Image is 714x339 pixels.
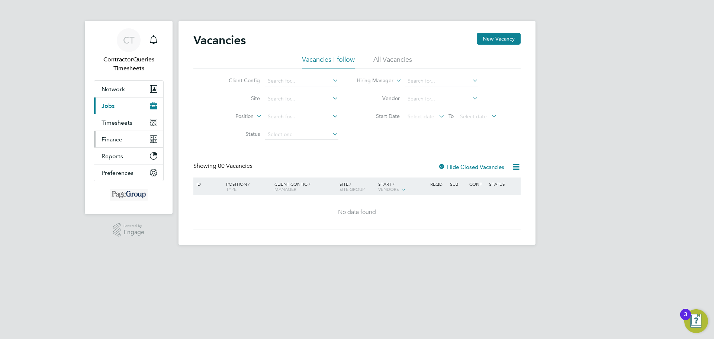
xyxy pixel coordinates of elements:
[194,208,520,216] div: No data found
[357,95,400,102] label: Vendor
[446,111,456,121] span: To
[684,314,687,324] div: 3
[102,136,122,143] span: Finance
[94,189,164,201] a: Go to home page
[477,33,521,45] button: New Vacancy
[373,55,412,68] li: All Vacancies
[273,178,338,195] div: Client Config /
[351,77,393,84] label: Hiring Manager
[94,81,163,97] button: Network
[467,178,487,190] div: Conf
[123,223,144,229] span: Powered by
[217,77,260,84] label: Client Config
[226,186,237,192] span: Type
[302,55,355,68] li: Vacancies I follow
[102,153,123,160] span: Reports
[460,113,487,120] span: Select date
[448,178,467,190] div: Sub
[438,163,504,170] label: Hide Closed Vacancies
[94,164,163,181] button: Preferences
[357,113,400,119] label: Start Date
[405,94,478,104] input: Search for...
[378,186,399,192] span: Vendors
[376,178,428,196] div: Start /
[194,178,221,190] div: ID
[94,114,163,131] button: Timesheets
[123,35,135,45] span: CT
[123,229,144,236] span: Engage
[405,76,478,86] input: Search for...
[338,178,377,195] div: Site /
[265,76,338,86] input: Search for...
[265,112,338,122] input: Search for...
[217,131,260,137] label: Status
[113,223,145,237] a: Powered byEngage
[265,94,338,104] input: Search for...
[217,95,260,102] label: Site
[102,102,115,109] span: Jobs
[221,178,273,195] div: Position /
[193,162,254,170] div: Showing
[94,97,163,114] button: Jobs
[102,119,132,126] span: Timesheets
[85,21,173,214] nav: Main navigation
[274,186,296,192] span: Manager
[102,169,134,176] span: Preferences
[94,55,164,73] span: ContractorQueries Timesheets
[94,131,163,147] button: Finance
[487,178,520,190] div: Status
[211,113,254,120] label: Position
[218,162,253,170] span: 00 Vacancies
[408,113,434,120] span: Select date
[94,148,163,164] button: Reports
[428,178,448,190] div: Reqd
[340,186,365,192] span: Site Group
[684,309,708,333] button: Open Resource Center, 3 new notifications
[110,189,148,201] img: michaelpageint-logo-retina.png
[193,33,246,48] h2: Vacancies
[94,28,164,73] a: CTContractorQueries Timesheets
[102,86,125,93] span: Network
[265,129,338,140] input: Select one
